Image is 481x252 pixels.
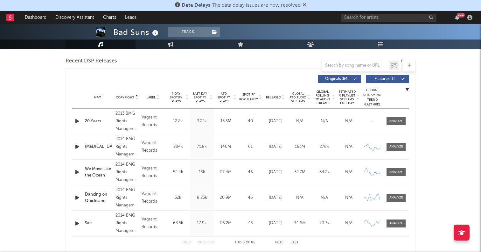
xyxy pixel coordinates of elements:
div: Vagrant Records [142,114,164,129]
div: 163M [289,144,310,150]
a: Dashboard [20,11,51,24]
div: 54.2k [314,169,335,176]
div: Name [85,95,112,100]
span: Last Day Spotify Plays [192,92,208,103]
div: 140M [215,144,236,150]
div: 32k [168,195,188,201]
div: 46 [239,169,261,176]
div: Vagrant Records [142,216,164,231]
div: 2013 BMG Rights Management (US) LLC d/b/a Vagrant Records [115,110,138,133]
span: ATD Spotify Plays [215,92,232,103]
div: 32.7M [289,169,310,176]
span: Released [266,96,281,99]
button: Originals(84) [318,75,361,83]
div: 61 [239,144,261,150]
div: 70.3k [314,220,335,227]
input: Search for artists [341,14,436,22]
span: : The data delay issues are now resolved [182,3,301,8]
div: 3.22k [192,118,212,125]
a: Salt [85,220,112,227]
button: Last [290,241,299,244]
span: Global Rolling 7D Audio Streams [314,90,331,105]
div: 20.9M [215,195,236,201]
div: N/A [338,169,359,176]
div: 71.8k [192,144,212,150]
div: Vagrant Records [142,165,164,180]
span: Estimated % Playlist Streams Last Day [338,90,356,105]
button: Previous [198,241,215,244]
button: Features(1) [366,75,409,83]
div: Vagrant Records [142,139,164,155]
span: Data Delays [182,3,210,8]
span: Recent DSP Releases [66,57,117,65]
a: Dancing on Quicksand [85,191,112,204]
div: 17.9k [192,220,212,227]
div: 34.6M [289,220,310,227]
div: N/A [338,118,359,125]
div: 2014 BMG Rights Management (US) LLC d/b/a Vagrant Records [115,161,138,184]
a: 20 Years [85,118,112,125]
span: Global ATD Audio Streams [289,92,307,103]
a: Leads [121,11,141,24]
div: 40 [239,118,261,125]
div: 2014 BMG Rights Management (US) LLC d/b/a Vagrant Records [115,135,138,158]
div: 284k [168,144,188,150]
div: Vagrant Records [142,190,164,205]
a: We Move Like the Ocean [85,166,112,178]
a: [MEDICAL_DATA] [85,144,112,150]
button: Track [168,27,208,37]
div: 12.8k [168,118,188,125]
span: Features ( 1 ) [370,77,399,81]
div: [DATE] [265,144,286,150]
div: 46 [239,195,261,201]
button: 99+ [455,15,459,20]
div: 26.2M [215,220,236,227]
span: to [238,241,241,244]
div: Global Streaming Trend (Last 60D) [363,88,382,107]
div: 2014 BMG Rights Management (US) LLC d/b/a Vagrant Records [115,212,138,235]
div: [DATE] [265,169,286,176]
button: First [182,241,192,244]
span: Originals ( 84 ) [322,77,352,81]
span: Spotify Popularity [239,92,258,102]
div: N/A [314,118,335,125]
span: Label [147,96,156,99]
a: Charts [99,11,121,24]
div: 278k [314,144,335,150]
span: Dismiss [303,3,306,8]
div: N/A [314,195,335,201]
div: 63.5k [168,220,188,227]
div: Bad Suns [113,27,160,38]
div: 15.5M [215,118,236,125]
input: Search by song name or URL [322,63,389,68]
button: Next [275,241,284,244]
span: Copyright [116,96,134,99]
div: N/A [289,195,310,201]
div: [DATE] [265,220,286,227]
div: 52.4k [168,169,188,176]
span: of [246,241,250,244]
div: [DATE] [265,195,286,201]
div: N/A [338,220,359,227]
div: 27.4M [215,169,236,176]
a: Discovery Assistant [51,11,99,24]
div: 45 [239,220,261,227]
div: N/A [338,195,359,201]
div: 2014 BMG Rights Management (US) LLC d/b/a Vagrant Records [115,186,138,209]
div: 8.23k [192,195,212,201]
div: 15k [192,169,212,176]
div: [DATE] [265,118,286,125]
div: N/A [338,144,359,150]
span: 7 Day Spotify Plays [168,92,185,103]
div: 99 + [457,13,465,18]
div: N/A [289,118,310,125]
div: 1 5 85 [227,239,262,247]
